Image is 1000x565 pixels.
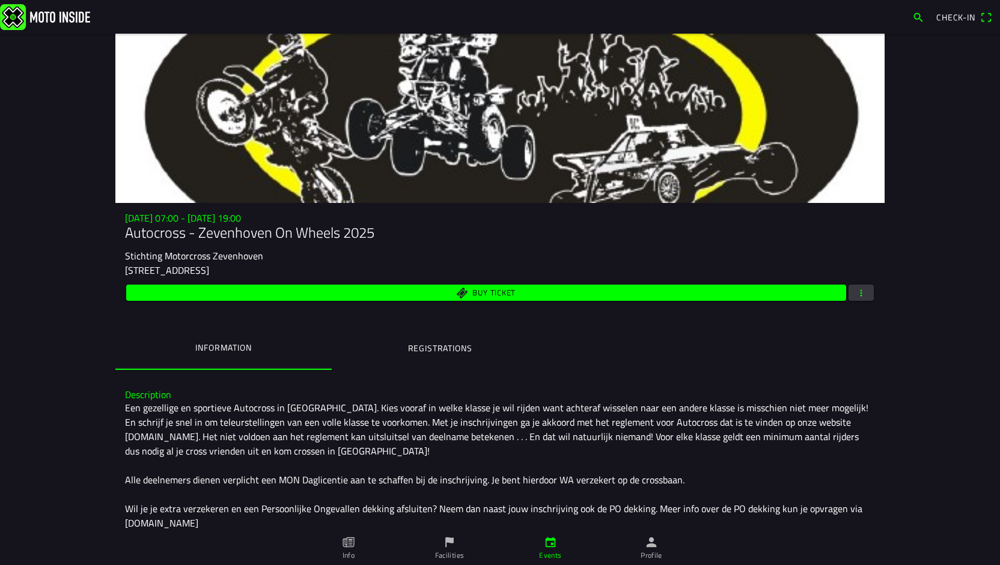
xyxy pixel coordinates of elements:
[544,536,557,549] ion-icon: calendar
[125,400,875,530] div: Een gezellige en sportieve Autocross in [GEOGRAPHIC_DATA]. Kies vooraf in welke klasse je wil rij...
[641,550,662,561] ion-label: Profile
[125,224,875,241] h1: Autocross - Zevenhoven On Wheels 2025
[342,536,355,549] ion-icon: paper
[408,342,472,355] ion-label: Registrations
[906,7,930,27] a: search
[539,550,561,561] ion-label: Events
[645,536,658,549] ion-icon: person
[443,536,456,549] ion-icon: flag
[343,550,355,561] ion-label: Info
[125,389,875,400] h3: Description
[472,289,516,297] span: Buy ticket
[936,11,975,23] span: Check-in
[195,341,251,354] ion-label: Information
[435,550,465,561] ion-label: Facilities
[125,263,209,277] ion-text: [STREET_ADDRESS]
[930,7,998,27] a: Check-inqr scanner
[125,213,875,224] h3: [DATE] 07:00 - [DATE] 19:00
[125,249,263,263] ion-text: Stichting Motorcross Zevenhoven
